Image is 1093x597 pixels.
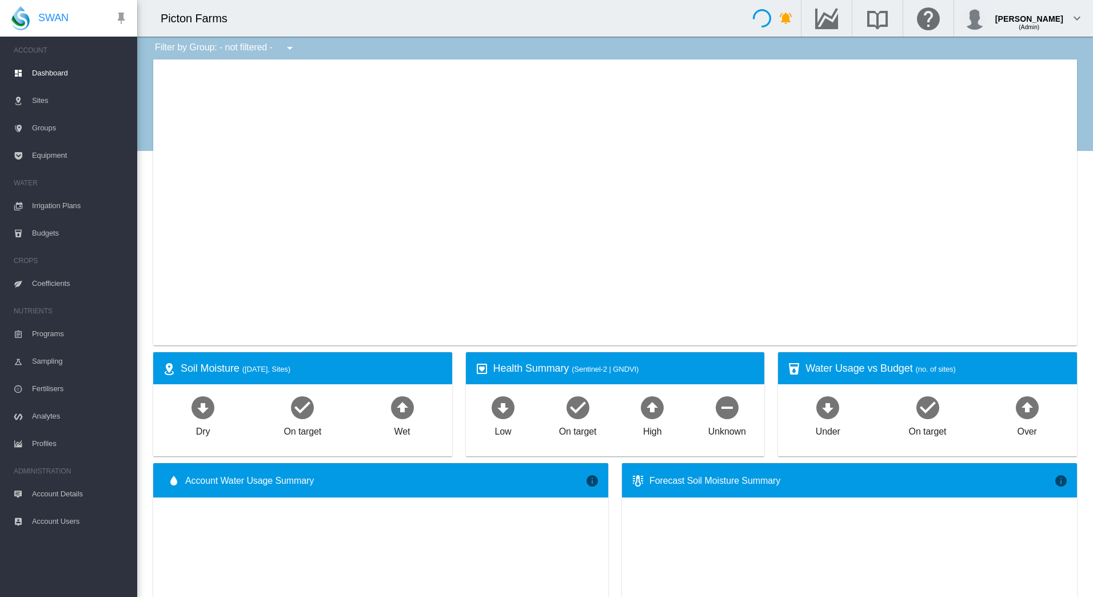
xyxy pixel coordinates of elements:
[283,41,297,55] md-icon: icon-menu-down
[805,361,1068,376] div: Water Usage vs Budget
[167,474,181,488] md-icon: icon-water
[713,393,741,421] md-icon: icon-minus-circle
[493,361,756,376] div: Health Summary
[242,365,290,373] span: ([DATE], Sites)
[32,270,128,297] span: Coefficients
[631,474,645,488] md-icon: icon-thermometer-lines
[11,6,30,30] img: SWAN-Landscape-Logo-Colour-drop.png
[787,362,801,376] md-icon: icon-cup-water
[995,9,1063,20] div: [PERSON_NAME]
[816,421,840,438] div: Under
[32,142,128,169] span: Equipment
[572,365,639,373] span: (Sentinel-2 | GNDVI)
[32,114,128,142] span: Groups
[114,11,128,25] md-icon: icon-pin
[32,375,128,403] span: Fertilisers
[14,252,128,270] span: CROPS
[1018,421,1037,438] div: Over
[185,475,585,487] span: Account Water Usage Summary
[32,192,128,220] span: Irrigation Plans
[916,365,956,373] span: (no. of sites)
[1054,474,1068,488] md-icon: icon-information
[559,421,597,438] div: On target
[813,11,840,25] md-icon: Go to the Data Hub
[32,508,128,535] span: Account Users
[494,421,511,438] div: Low
[649,475,1054,487] div: Forecast Soil Moisture Summary
[639,393,666,421] md-icon: icon-arrow-up-bold-circle
[814,393,841,421] md-icon: icon-arrow-down-bold-circle
[32,220,128,247] span: Budgets
[284,421,321,438] div: On target
[1014,393,1041,421] md-icon: icon-arrow-up-bold-circle
[32,59,128,87] span: Dashboard
[564,393,592,421] md-icon: icon-checkbox-marked-circle
[289,393,316,421] md-icon: icon-checkbox-marked-circle
[394,421,410,438] div: Wet
[32,403,128,430] span: Analytes
[915,11,942,25] md-icon: Click here for help
[162,362,176,376] md-icon: icon-map-marker-radius
[32,480,128,508] span: Account Details
[1019,24,1039,30] span: (Admin)
[38,11,69,25] span: SWAN
[779,11,793,25] md-icon: icon-bell-ring
[1070,11,1084,25] md-icon: icon-chevron-down
[489,393,517,421] md-icon: icon-arrow-down-bold-circle
[14,302,128,320] span: NUTRIENTS
[161,10,238,26] div: Picton Farms
[14,174,128,192] span: WATER
[14,41,128,59] span: ACCOUNT
[32,320,128,348] span: Programs
[181,361,443,376] div: Soil Moisture
[914,393,942,421] md-icon: icon-checkbox-marked-circle
[475,362,489,376] md-icon: icon-heart-box-outline
[389,393,416,421] md-icon: icon-arrow-up-bold-circle
[864,11,891,25] md-icon: Search the knowledge base
[32,430,128,457] span: Profiles
[196,421,210,438] div: Dry
[146,37,305,59] div: Filter by Group: - not filtered -
[14,462,128,480] span: ADMINISTRATION
[708,421,746,438] div: Unknown
[775,7,797,30] button: icon-bell-ring
[963,7,986,30] img: profile.jpg
[32,87,128,114] span: Sites
[278,37,301,59] button: icon-menu-down
[643,421,662,438] div: High
[189,393,217,421] md-icon: icon-arrow-down-bold-circle
[32,348,128,375] span: Sampling
[909,421,947,438] div: On target
[585,474,599,488] md-icon: icon-information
